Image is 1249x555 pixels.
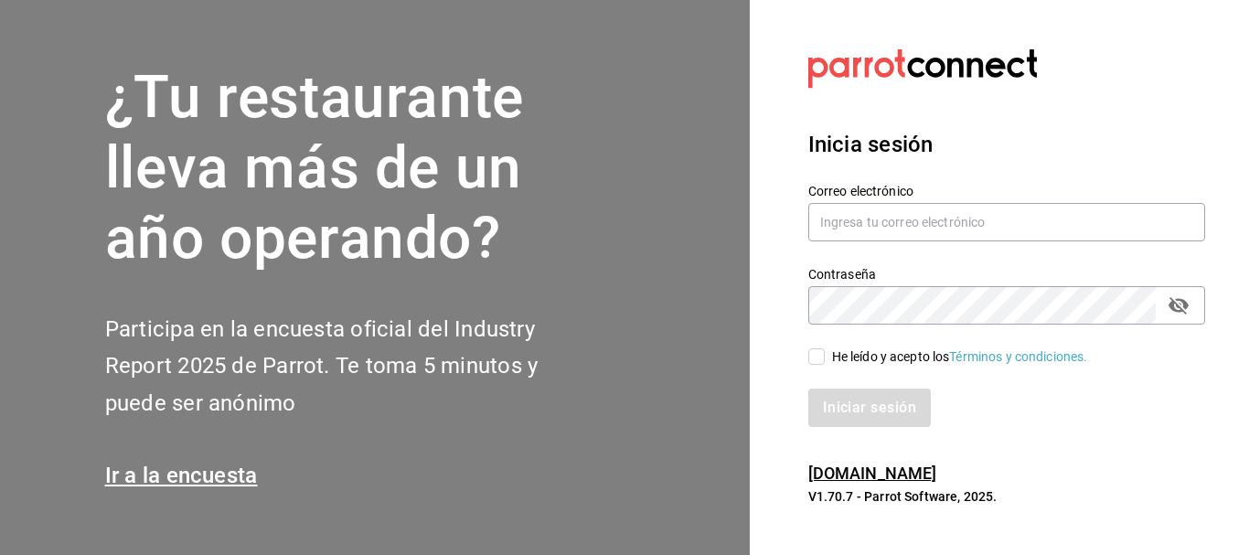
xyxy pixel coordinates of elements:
[808,203,1205,241] input: Ingresa tu correo electrónico
[832,347,1088,367] div: He leído y acepto los
[808,268,1205,281] label: Contraseña
[808,464,937,483] a: [DOMAIN_NAME]
[105,63,599,273] h1: ¿Tu restaurante lleva más de un año operando?
[808,185,1205,197] label: Correo electrónico
[105,463,258,488] a: Ir a la encuesta
[949,349,1087,364] a: Términos y condiciones.
[105,311,599,422] h2: Participa en la encuesta oficial del Industry Report 2025 de Parrot. Te toma 5 minutos y puede se...
[808,487,1205,506] p: V1.70.7 - Parrot Software, 2025.
[808,128,1205,161] h3: Inicia sesión
[1163,290,1194,321] button: passwordField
